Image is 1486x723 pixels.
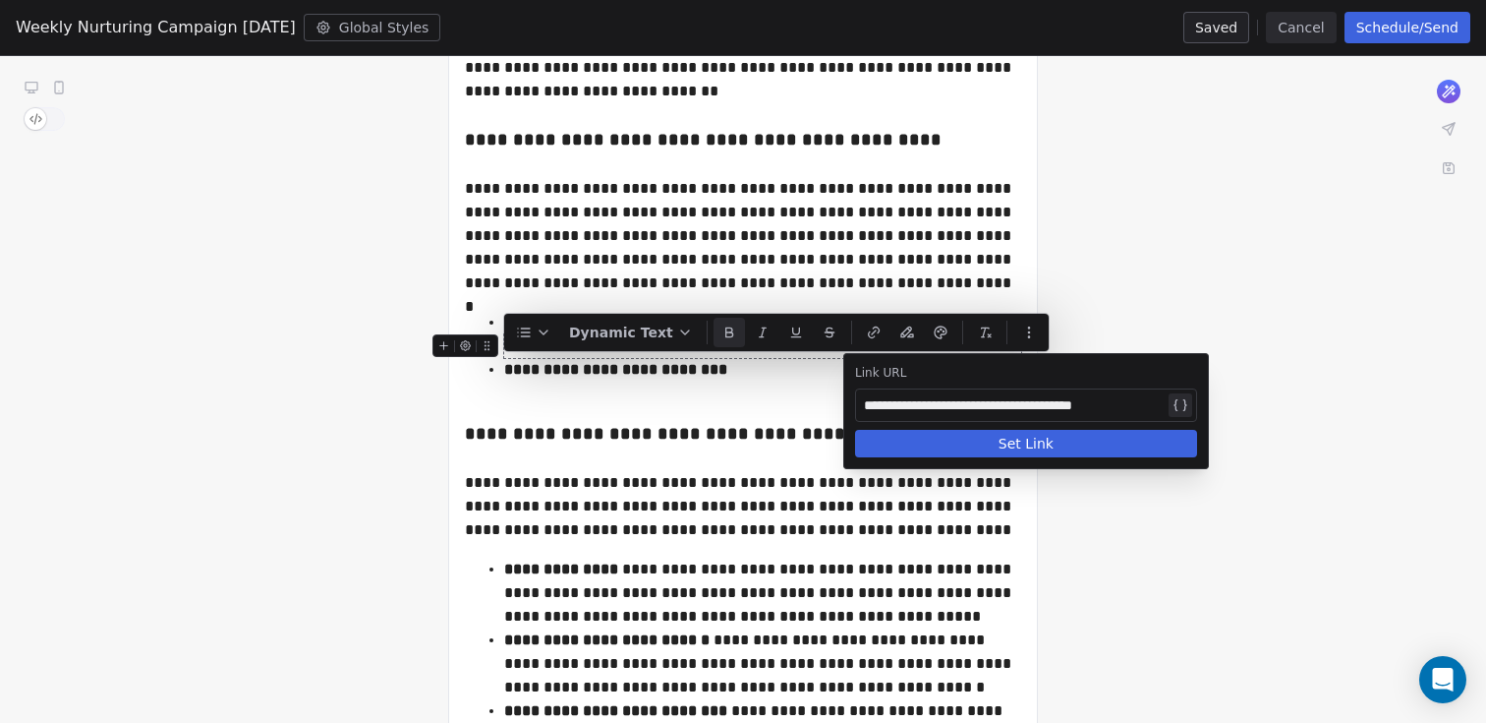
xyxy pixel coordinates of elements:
button: Dynamic Text [561,318,701,347]
button: Global Styles [304,14,441,41]
span: Weekly Nurturing Campaign [DATE] [16,16,296,39]
button: Cancel [1266,12,1336,43]
button: Schedule/Send [1344,12,1470,43]
button: Set Link [855,430,1197,457]
button: Saved [1183,12,1249,43]
div: Link URL [855,365,1197,381]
